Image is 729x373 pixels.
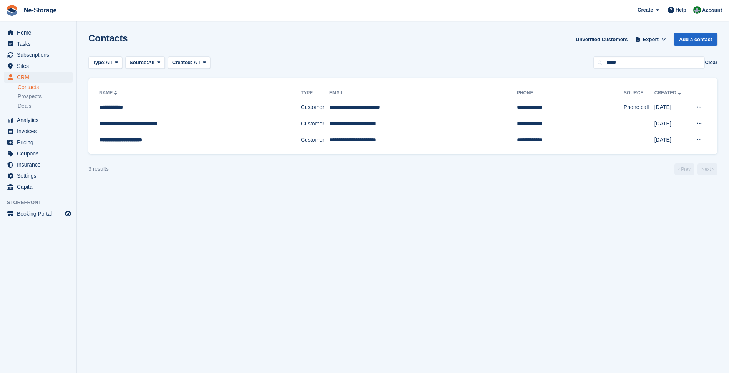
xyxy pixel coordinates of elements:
[18,102,73,110] a: Deals
[4,159,73,170] a: menu
[88,56,122,69] button: Type: All
[674,33,717,46] a: Add a contact
[4,115,73,125] a: menu
[4,126,73,137] a: menu
[4,27,73,38] a: menu
[17,38,63,49] span: Tasks
[17,182,63,192] span: Capital
[674,163,694,175] a: Previous
[573,33,631,46] a: Unverified Customers
[125,56,165,69] button: Source: All
[654,90,683,96] a: Created
[654,116,689,132] td: [DATE]
[172,59,193,65] span: Created:
[643,36,659,43] span: Export
[4,61,73,71] a: menu
[88,165,109,173] div: 3 results
[654,132,689,148] td: [DATE]
[17,72,63,83] span: CRM
[705,59,717,66] button: Clear
[17,126,63,137] span: Invoices
[6,5,18,16] img: stora-icon-8386f47178a22dfd0bd8f6a31ec36ba5ce8667c1dd55bd0f319d3a0aa187defe.svg
[17,159,63,170] span: Insurance
[301,87,329,99] th: Type
[17,148,63,159] span: Coupons
[301,132,329,148] td: Customer
[4,208,73,219] a: menu
[4,38,73,49] a: menu
[7,199,76,206] span: Storefront
[697,163,717,175] a: Next
[693,6,701,14] img: Charlotte Nesbitt
[17,170,63,181] span: Settings
[148,59,155,66] span: All
[624,99,654,116] td: Phone call
[301,116,329,132] td: Customer
[17,115,63,125] span: Analytics
[194,59,200,65] span: All
[21,4,60,17] a: Ne-Storage
[106,59,112,66] span: All
[63,209,73,218] a: Preview store
[17,61,63,71] span: Sites
[676,6,686,14] span: Help
[18,93,42,100] span: Prospects
[17,208,63,219] span: Booking Portal
[17,27,63,38] span: Home
[301,99,329,116] td: Customer
[99,90,119,96] a: Name
[702,7,722,14] span: Account
[624,87,654,99] th: Source
[93,59,106,66] span: Type:
[88,33,128,43] h1: Contacts
[654,99,689,116] td: [DATE]
[4,182,73,192] a: menu
[130,59,148,66] span: Source:
[17,50,63,60] span: Subscriptions
[168,56,210,69] button: Created: All
[329,87,517,99] th: Email
[634,33,668,46] button: Export
[4,137,73,148] a: menu
[673,163,719,175] nav: Page
[4,72,73,83] a: menu
[18,84,73,91] a: Contacts
[638,6,653,14] span: Create
[17,137,63,148] span: Pricing
[517,87,624,99] th: Phone
[18,92,73,101] a: Prospects
[18,102,32,110] span: Deals
[4,148,73,159] a: menu
[4,170,73,181] a: menu
[4,50,73,60] a: menu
